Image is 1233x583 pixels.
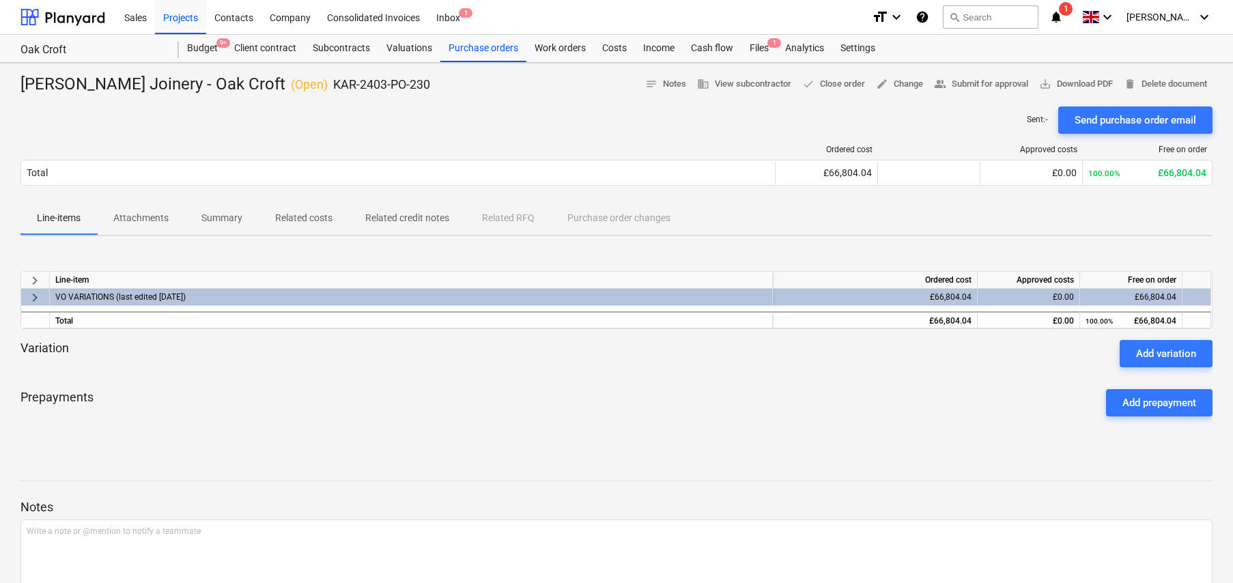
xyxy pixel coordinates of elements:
[1088,167,1206,178] div: £66,804.04
[1106,389,1213,416] button: Add prepayment
[777,35,832,62] a: Analytics
[983,313,1074,330] div: £0.00
[929,74,1034,95] button: Submit for approval
[983,289,1074,306] div: £0.00
[832,35,883,62] a: Settings
[20,74,430,96] div: [PERSON_NAME] Joinery - Oak Croft
[20,340,69,367] p: Variation
[27,289,43,306] span: keyboard_arrow_right
[1120,340,1213,367] button: Add variation
[1059,2,1073,16] span: 1
[226,35,304,62] a: Client contract
[1039,78,1051,90] span: save_alt
[1122,394,1196,412] div: Add prepayment
[645,78,657,90] span: notes
[1058,106,1213,134] button: Send purchase order email
[943,5,1038,29] button: Search
[594,35,635,62] a: Costs
[333,76,430,93] p: KAR-2403-PO-230
[50,311,773,328] div: Total
[1126,12,1195,23] span: [PERSON_NAME]
[55,289,767,305] div: VO VARIATIONS (last edited 02 Oct 2024)
[1118,74,1213,95] button: Delete document
[365,211,449,225] p: Related credit notes
[1136,345,1196,362] div: Add variation
[640,74,692,95] button: Notes
[1034,74,1118,95] button: Download PDF
[27,167,48,178] div: Total
[20,499,1213,515] p: Notes
[1124,78,1136,90] span: delete
[741,35,777,62] div: Files
[645,76,686,92] span: Notes
[1086,313,1176,330] div: £66,804.04
[1039,76,1113,92] span: Download PDF
[1088,145,1207,154] div: Free on order
[934,76,1028,92] span: Submit for approval
[1124,76,1207,92] span: Delete document
[1080,272,1182,289] div: Free on order
[304,35,378,62] div: Subcontracts
[1086,289,1176,306] div: £66,804.04
[1075,111,1196,129] div: Send purchase order email
[1099,9,1116,25] i: keyboard_arrow_down
[20,43,162,57] div: Oak Croft
[876,76,923,92] span: Change
[697,76,791,92] span: View subcontractor
[1088,169,1120,178] small: 100.00%
[526,35,594,62] a: Work orders
[778,289,972,306] div: £66,804.04
[741,35,777,62] a: Files1
[201,211,242,225] p: Summary
[888,9,905,25] i: keyboard_arrow_down
[872,9,888,25] i: format_size
[179,35,226,62] div: Budget
[949,12,960,23] span: search
[978,272,1080,289] div: Approved costs
[870,74,929,95] button: Change
[692,74,797,95] button: View subcontractor
[916,9,929,25] i: Knowledge base
[986,145,1077,154] div: Approved costs
[773,272,978,289] div: Ordered cost
[802,76,865,92] span: Close order
[934,78,946,90] span: people_alt
[1049,9,1063,25] i: notifications
[113,211,169,225] p: Attachments
[291,76,328,93] p: ( Open )
[635,35,683,62] a: Income
[275,211,332,225] p: Related costs
[378,35,440,62] a: Valuations
[1165,517,1233,583] iframe: Chat Widget
[697,78,709,90] span: business
[1196,9,1213,25] i: keyboard_arrow_down
[50,272,773,289] div: Line-item
[1027,114,1047,126] p: Sent : -
[37,211,81,225] p: Line-items
[778,313,972,330] div: £66,804.04
[459,8,472,18] span: 1
[27,272,43,289] span: keyboard_arrow_right
[216,38,230,48] span: 9+
[986,167,1077,178] div: £0.00
[781,145,873,154] div: Ordered cost
[767,38,781,48] span: 1
[683,35,741,62] a: Cash flow
[781,167,872,178] div: £66,804.04
[1086,317,1113,325] small: 100.00%
[797,74,870,95] button: Close order
[876,78,888,90] span: edit
[802,78,814,90] span: done
[20,389,94,416] p: Prepayments
[440,35,526,62] a: Purchase orders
